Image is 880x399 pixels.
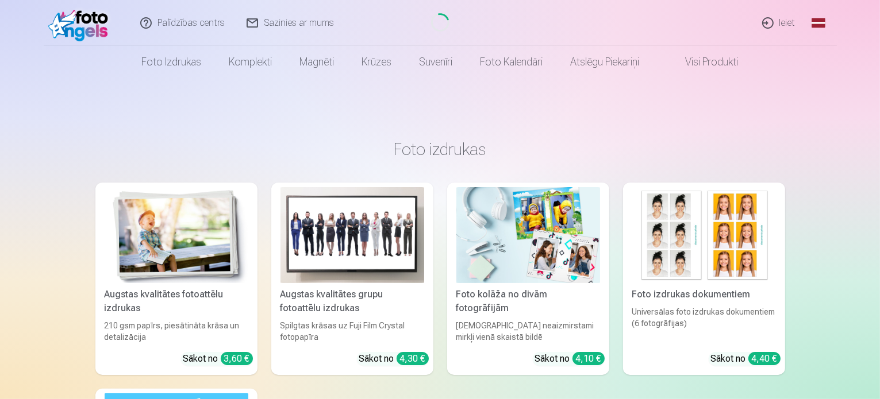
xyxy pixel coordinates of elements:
div: Augstas kvalitātes grupu fotoattēlu izdrukas [276,288,429,315]
div: [DEMOGRAPHIC_DATA] neaizmirstami mirkļi vienā skaistā bildē [452,320,605,343]
div: 4,40 € [748,352,781,365]
a: Atslēgu piekariņi [557,46,654,78]
div: Foto kolāža no divām fotogrāfijām [452,288,605,315]
h3: Foto izdrukas [105,139,776,160]
a: Komplekti [216,46,286,78]
a: Foto kolāža no divām fotogrāfijāmFoto kolāža no divām fotogrāfijām[DEMOGRAPHIC_DATA] neaizmirstam... [447,183,609,375]
div: Sākot no [183,352,253,366]
a: Suvenīri [406,46,467,78]
div: Sākot no [359,352,429,366]
div: Spilgtas krāsas uz Fuji Film Crystal fotopapīra [276,320,429,343]
div: 4,30 € [397,352,429,365]
a: Augstas kvalitātes fotoattēlu izdrukasAugstas kvalitātes fotoattēlu izdrukas210 gsm papīrs, piesā... [95,183,258,375]
div: 210 gsm papīrs, piesātināta krāsa un detalizācija [100,320,253,343]
a: Foto kalendāri [467,46,557,78]
a: Augstas kvalitātes grupu fotoattēlu izdrukasAugstas kvalitātes grupu fotoattēlu izdrukasSpilgtas ... [271,183,433,375]
img: Foto kolāža no divām fotogrāfijām [456,187,600,283]
div: 4,10 € [572,352,605,365]
a: Magnēti [286,46,348,78]
img: Augstas kvalitātes fotoattēlu izdrukas [105,187,248,283]
a: Foto izdrukas dokumentiemFoto izdrukas dokumentiemUniversālas foto izdrukas dokumentiem (6 fotogr... [623,183,785,375]
a: Krūzes [348,46,406,78]
div: Sākot no [535,352,605,366]
div: Sākot no [711,352,781,366]
img: Augstas kvalitātes grupu fotoattēlu izdrukas [280,187,424,283]
a: Foto izdrukas [128,46,216,78]
div: Foto izdrukas dokumentiem [628,288,781,301]
img: /fa1 [48,5,114,41]
img: Foto izdrukas dokumentiem [632,187,776,283]
div: Augstas kvalitātes fotoattēlu izdrukas [100,288,253,315]
div: 3,60 € [221,352,253,365]
a: Visi produkti [654,46,752,78]
div: Universālas foto izdrukas dokumentiem (6 fotogrāfijas) [628,306,781,343]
